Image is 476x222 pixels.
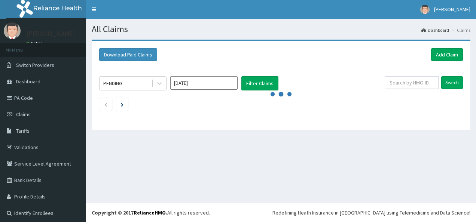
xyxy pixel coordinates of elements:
span: Switch Providers [16,62,54,68]
input: Search by HMO ID [385,76,439,89]
a: Online [26,41,44,46]
footer: All rights reserved. [86,203,476,222]
p: [PERSON_NAME] [26,30,75,37]
a: Previous page [104,101,107,108]
h1: All Claims [92,24,470,34]
a: RelianceHMO [134,209,166,216]
input: Select Month and Year [170,76,238,90]
div: PENDING [103,80,122,87]
input: Search [441,76,463,89]
strong: Copyright © 2017 . [92,209,167,216]
button: Download Paid Claims [99,48,157,61]
a: Add Claim [431,48,463,61]
span: Claims [16,111,31,118]
span: [PERSON_NAME] [434,6,470,13]
button: Filter Claims [241,76,278,90]
svg: audio-loading [270,83,292,105]
li: Claims [450,27,470,33]
img: User Image [420,5,430,14]
div: Redefining Heath Insurance in [GEOGRAPHIC_DATA] using Telemedicine and Data Science! [272,209,470,216]
img: User Image [4,22,21,39]
span: Dashboard [16,78,40,85]
a: Next page [121,101,123,108]
span: Tariffs [16,127,30,134]
a: Dashboard [421,27,449,33]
